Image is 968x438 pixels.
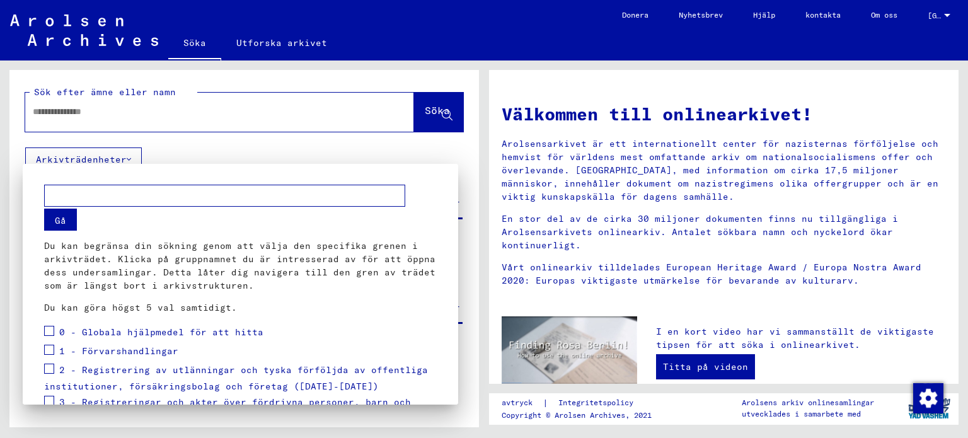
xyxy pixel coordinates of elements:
img: Ändra samtycke [913,383,943,413]
font: 1 - Förvarshandlingar [59,345,178,357]
font: Du kan begränsa din sökning genom att välja den specifika grenen i arkivträdet. Klicka på gruppna... [44,240,435,291]
font: Gå [55,215,66,226]
button: Gå [44,209,77,231]
font: 3 - Registreringar och akter över fördrivna personer, barn och försvunna personer [44,396,411,425]
font: 2 - Registrering av utlänningar och tyska förföljda av offentliga institutioner, försäkringsbolag... [44,364,428,393]
font: Du kan göra högst 5 val samtidigt. [44,302,237,313]
font: 0 - Globala hjälpmedel för att hitta [59,326,263,338]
